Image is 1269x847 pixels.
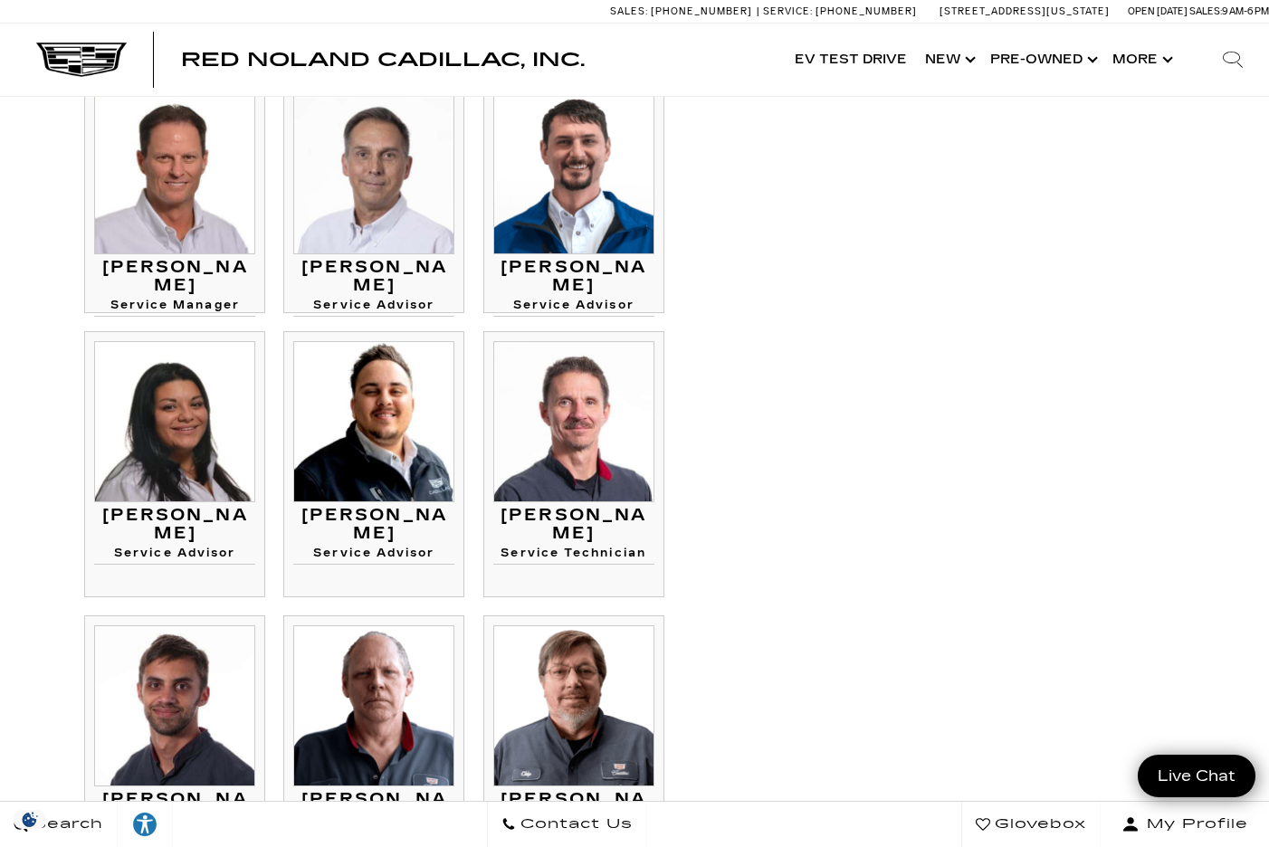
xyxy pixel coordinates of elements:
[961,802,1101,847] a: Glovebox
[9,810,51,829] section: Click to Open Cookie Consent Modal
[493,259,654,295] h3: [PERSON_NAME]
[1128,5,1188,17] span: Open [DATE]
[493,791,654,827] h3: [PERSON_NAME]
[1138,755,1255,797] a: Live Chat
[293,791,454,827] h3: [PERSON_NAME]
[493,300,654,317] h4: Service Advisor
[181,49,585,71] span: Red Noland Cadillac, Inc.
[940,5,1110,17] a: [STREET_ADDRESS][US_STATE]
[118,802,173,847] a: Explore your accessibility options
[1222,5,1269,17] span: 9 AM-6 PM
[94,507,255,543] h3: [PERSON_NAME]
[493,507,654,543] h3: [PERSON_NAME]
[487,802,647,847] a: Contact Us
[181,51,585,69] a: Red Noland Cadillac, Inc.
[293,259,454,295] h3: [PERSON_NAME]
[94,300,255,317] h4: Service Manager
[516,812,633,837] span: Contact Us
[293,300,454,317] h4: Service Advisor
[293,507,454,543] h3: [PERSON_NAME]
[610,6,757,16] a: Sales: [PHONE_NUMBER]
[757,6,921,16] a: Service: [PHONE_NUMBER]
[1103,24,1178,96] button: More
[9,810,51,829] img: Opt-Out Icon
[786,24,916,96] a: EV Test Drive
[28,812,103,837] span: Search
[916,24,981,96] a: New
[990,812,1086,837] span: Glovebox
[1197,24,1269,96] div: Search
[1140,812,1248,837] span: My Profile
[293,547,454,565] h4: Service Advisor
[816,5,917,17] span: [PHONE_NUMBER]
[610,5,648,17] span: Sales:
[36,43,127,77] img: Cadillac Dark Logo with Cadillac White Text
[981,24,1103,96] a: Pre-Owned
[651,5,752,17] span: [PHONE_NUMBER]
[94,259,255,295] h3: [PERSON_NAME]
[118,811,172,838] div: Explore your accessibility options
[94,547,255,565] h4: Service Advisor
[763,5,813,17] span: Service:
[1189,5,1222,17] span: Sales:
[1149,766,1245,786] span: Live Chat
[94,791,255,827] h3: [PERSON_NAME]
[1101,802,1269,847] button: Open user profile menu
[493,547,654,565] h4: Service Technician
